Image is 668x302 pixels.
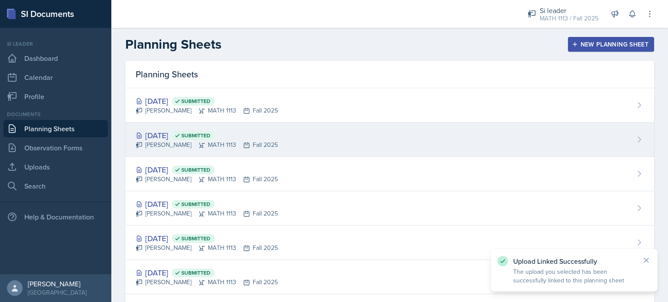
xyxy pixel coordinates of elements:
div: [PERSON_NAME] MATH 1113 Fall 2025 [136,243,278,252]
p: Upload Linked Successfully [513,257,635,265]
div: [DATE] [136,164,278,176]
div: [PERSON_NAME] MATH 1113 Fall 2025 [136,278,278,287]
span: Submitted [181,132,210,139]
a: [DATE] Submitted [PERSON_NAME]MATH 1113Fall 2025 [125,157,654,191]
div: Help & Documentation [3,208,108,226]
button: New Planning Sheet [568,37,654,52]
div: Documents [3,110,108,118]
a: Search [3,177,108,195]
span: Submitted [181,269,210,276]
div: [DATE] [136,267,278,279]
div: [PERSON_NAME] MATH 1113 Fall 2025 [136,106,278,115]
a: Calendar [3,69,108,86]
div: [PERSON_NAME] [28,279,87,288]
a: Uploads [3,158,108,176]
div: Planning Sheets [125,61,654,88]
a: Profile [3,88,108,105]
div: [DATE] [136,129,278,141]
a: Dashboard [3,50,108,67]
div: Si leader [3,40,108,48]
div: [PERSON_NAME] MATH 1113 Fall 2025 [136,175,278,184]
p: The upload you selected has been successfully linked to this planning sheet [513,267,635,285]
div: MATH 1113 / Fall 2025 [540,14,598,23]
div: [DATE] [136,198,278,210]
div: Si leader [540,5,598,16]
div: [PERSON_NAME] MATH 1113 Fall 2025 [136,209,278,218]
span: Submitted [181,201,210,208]
div: New Planning Sheet [574,41,648,48]
a: Planning Sheets [3,120,108,137]
span: Submitted [181,235,210,242]
h2: Planning Sheets [125,37,221,52]
div: [PERSON_NAME] MATH 1113 Fall 2025 [136,140,278,149]
a: Observation Forms [3,139,108,156]
span: Submitted [181,98,210,105]
div: [DATE] [136,95,278,107]
a: [DATE] Submitted [PERSON_NAME]MATH 1113Fall 2025 [125,226,654,260]
div: [GEOGRAPHIC_DATA] [28,288,87,297]
a: [DATE] Submitted [PERSON_NAME]MATH 1113Fall 2025 [125,123,654,157]
a: [DATE] Submitted [PERSON_NAME]MATH 1113Fall 2025 [125,191,654,226]
div: [DATE] [136,232,278,244]
span: Submitted [181,166,210,173]
a: [DATE] Submitted [PERSON_NAME]MATH 1113Fall 2025 [125,88,654,123]
a: [DATE] Submitted [PERSON_NAME]MATH 1113Fall 2025 [125,260,654,294]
